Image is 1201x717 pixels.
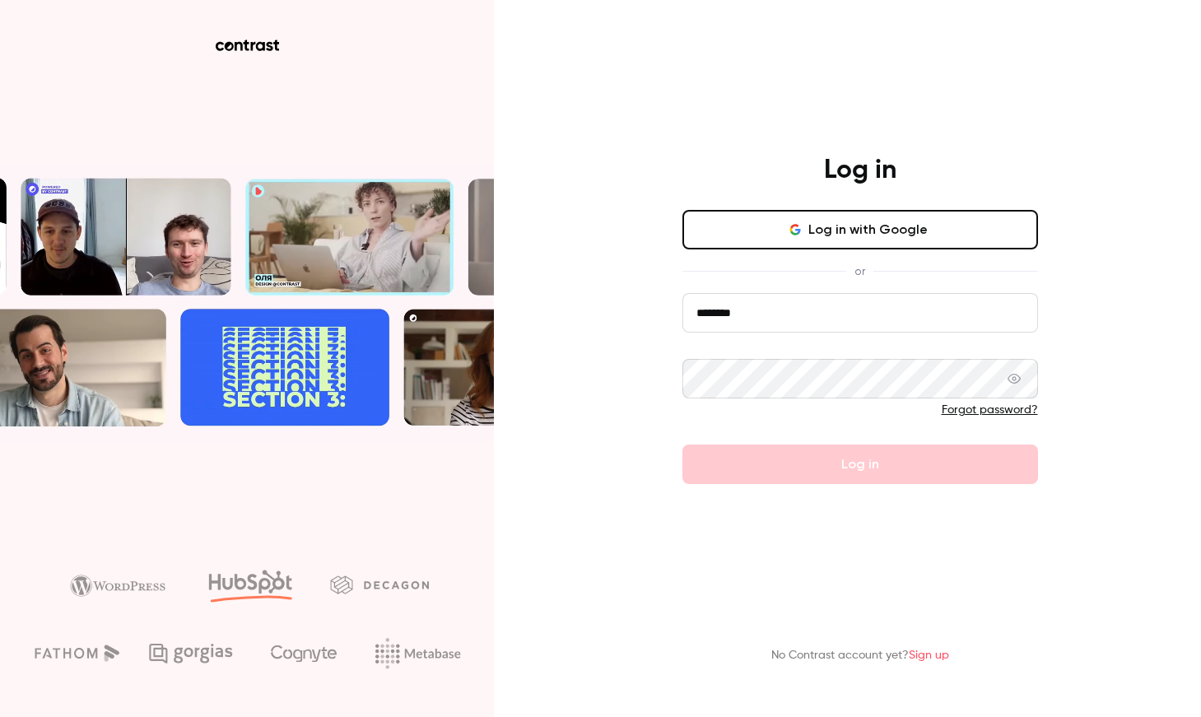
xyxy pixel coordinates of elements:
button: Log in with Google [682,210,1038,249]
img: decagon [330,575,429,594]
a: Forgot password? [942,404,1038,416]
span: or [846,263,873,280]
a: Sign up [909,649,949,661]
h4: Log in [824,154,896,187]
p: No Contrast account yet? [771,647,949,664]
